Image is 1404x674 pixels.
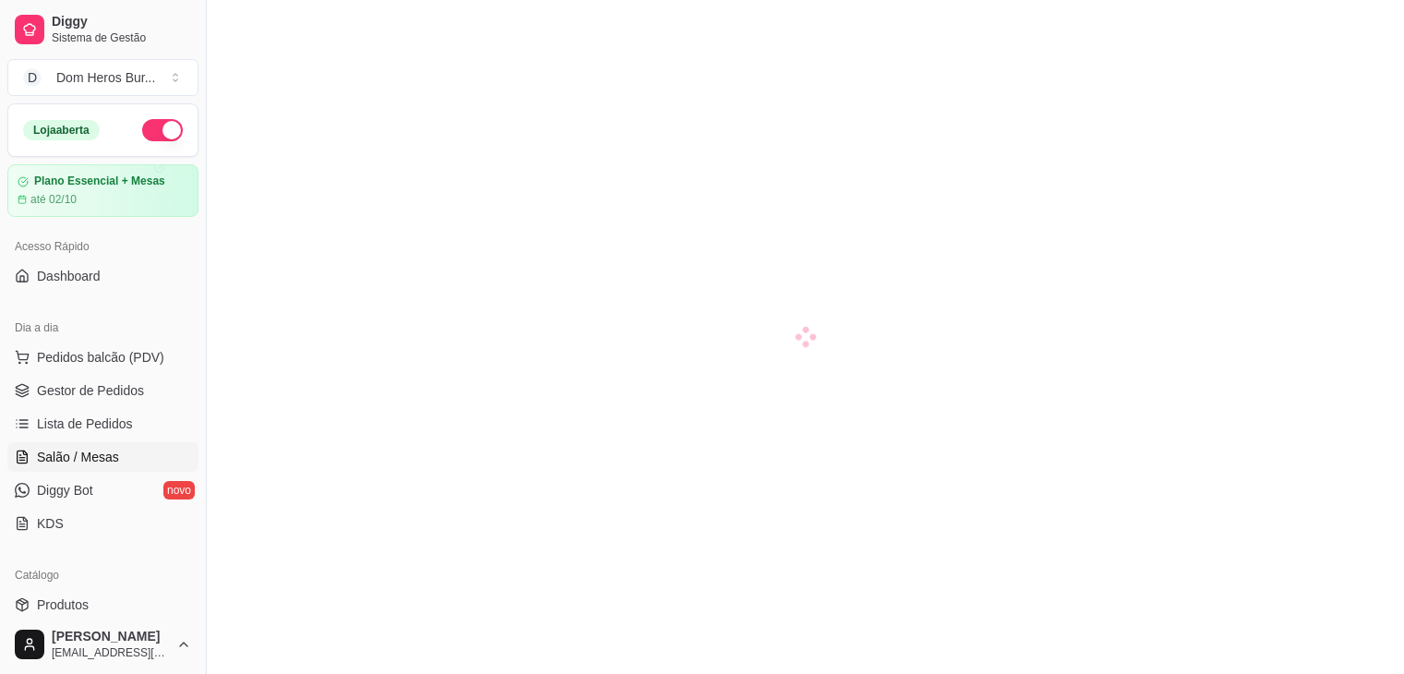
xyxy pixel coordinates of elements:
a: Produtos [7,590,198,620]
a: Diggy Botnovo [7,475,198,505]
span: Salão / Mesas [37,448,119,466]
button: Alterar Status [142,119,183,141]
span: [PERSON_NAME] [52,629,169,645]
span: Gestor de Pedidos [37,381,144,400]
a: Salão / Mesas [7,442,198,472]
a: Gestor de Pedidos [7,376,198,405]
div: Loja aberta [23,120,100,140]
span: Lista de Pedidos [37,415,133,433]
div: Acesso Rápido [7,232,198,261]
button: [PERSON_NAME][EMAIL_ADDRESS][DOMAIN_NAME] [7,622,198,667]
article: até 02/10 [30,192,77,207]
span: Sistema de Gestão [52,30,191,45]
span: Diggy [52,14,191,30]
span: [EMAIL_ADDRESS][DOMAIN_NAME] [52,645,169,660]
a: Dashboard [7,261,198,291]
div: Dom Heros Bur ... [56,68,155,87]
a: Lista de Pedidos [7,409,198,439]
div: Dia a dia [7,313,198,343]
span: Pedidos balcão (PDV) [37,348,164,367]
a: DiggySistema de Gestão [7,7,198,52]
a: Plano Essencial + Mesasaté 02/10 [7,164,198,217]
span: Produtos [37,596,89,614]
a: KDS [7,509,198,538]
span: Dashboard [37,267,101,285]
span: Diggy Bot [37,481,93,499]
span: KDS [37,514,64,533]
button: Select a team [7,59,198,96]
div: Catálogo [7,560,198,590]
button: Pedidos balcão (PDV) [7,343,198,372]
span: D [23,68,42,87]
article: Plano Essencial + Mesas [34,175,165,188]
